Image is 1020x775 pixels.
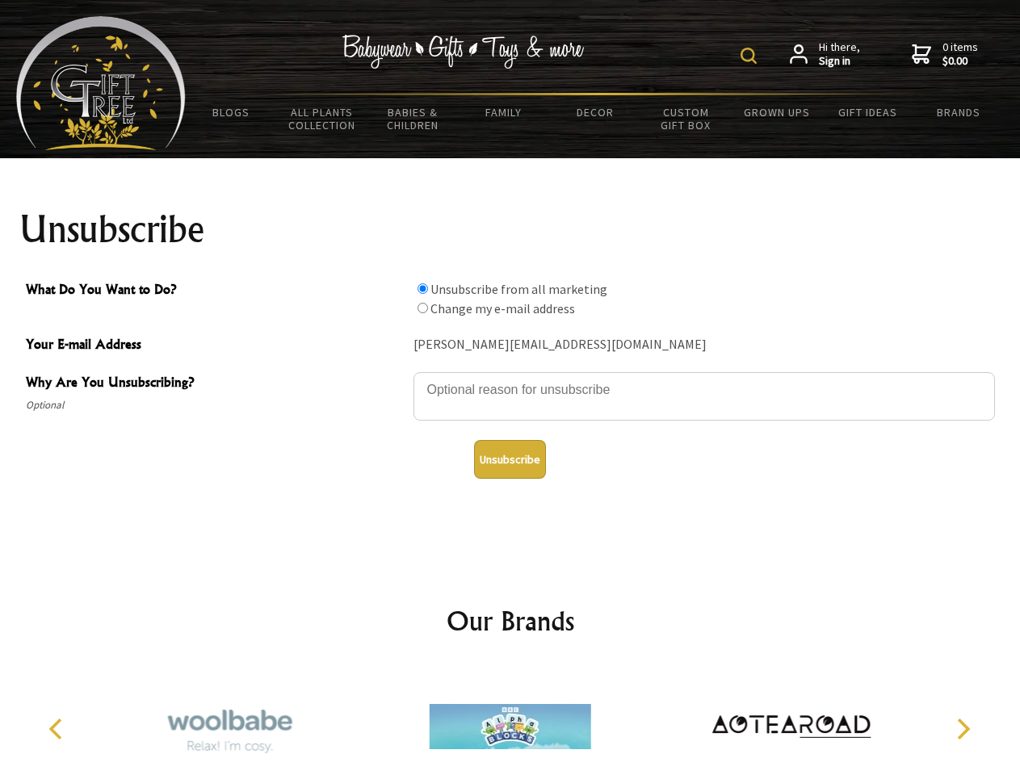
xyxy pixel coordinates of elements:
label: Change my e-mail address [430,300,575,316]
span: 0 items [942,40,978,69]
a: All Plants Collection [277,95,368,142]
strong: $0.00 [942,54,978,69]
a: Gift Ideas [822,95,913,129]
span: Your E-mail Address [26,334,405,358]
a: Brands [913,95,1005,129]
input: What Do You Want to Do? [418,303,428,313]
img: Babywear - Gifts - Toys & more [342,35,585,69]
div: [PERSON_NAME][EMAIL_ADDRESS][DOMAIN_NAME] [413,333,995,358]
a: BLOGS [186,95,277,129]
a: Babies & Children [367,95,459,142]
h1: Unsubscribe [19,210,1001,249]
a: Family [459,95,550,129]
label: Unsubscribe from all marketing [430,281,607,297]
h2: Our Brands [32,601,989,640]
a: Decor [549,95,640,129]
span: Hi there, [819,40,860,69]
button: Next [945,711,980,747]
button: Previous [40,711,76,747]
button: Unsubscribe [474,440,546,479]
a: Custom Gift Box [640,95,732,142]
strong: Sign in [819,54,860,69]
input: What Do You Want to Do? [418,283,428,294]
img: Babyware - Gifts - Toys and more... [16,16,186,150]
span: Why Are You Unsubscribing? [26,372,405,396]
span: Optional [26,396,405,415]
textarea: Why Are You Unsubscribing? [413,372,995,421]
a: Hi there,Sign in [790,40,860,69]
a: Grown Ups [731,95,822,129]
span: What Do You Want to Do? [26,279,405,303]
a: 0 items$0.00 [912,40,978,69]
img: product search [741,48,757,64]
